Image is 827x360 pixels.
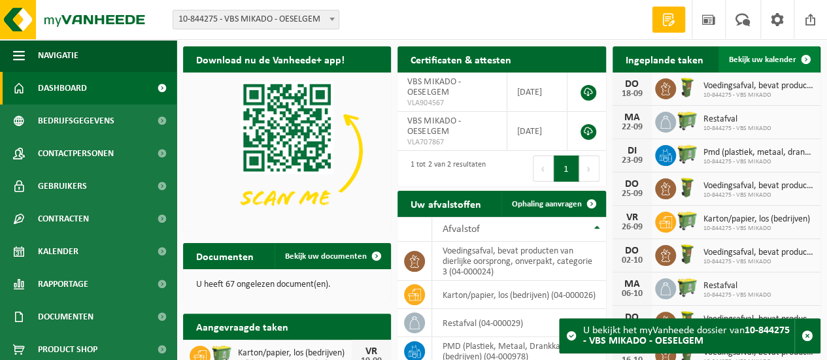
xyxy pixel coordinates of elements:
a: Ophaling aanvragen [501,191,605,217]
span: 10-844275 - VBS MIKADO [703,291,771,299]
img: WB-0060-HPE-GN-50 [676,76,698,99]
img: Download de VHEPlus App [183,73,391,229]
a: Bekijk uw documenten [275,243,390,269]
div: DO [619,246,645,256]
span: Restafval [703,114,771,125]
a: Bekijk uw kalender [718,46,819,73]
strong: 10-844275 - VBS MIKADO - OESELGEM [583,325,790,346]
div: DO [619,179,645,189]
div: 18-09 [619,90,645,99]
td: restafval (04-000029) [432,309,605,337]
span: Gebruikers [38,170,87,203]
span: 10-844275 - VBS MIKADO [703,225,810,233]
span: Ophaling aanvragen [512,200,582,208]
div: 23-09 [619,156,645,165]
td: voedingsafval, bevat producten van dierlijke oorsprong, onverpakt, categorie 3 (04-000024) [432,242,605,281]
div: 06-10 [619,289,645,299]
div: 02-10 [619,256,645,265]
span: 10-844275 - VBS MIKADO [703,258,814,266]
img: WB-0060-HPE-GN-50 [676,310,698,332]
h2: Download nu de Vanheede+ app! [183,46,358,72]
span: Karton/papier, los (bedrijven) [238,348,352,359]
h2: Aangevraagde taken [183,314,301,339]
span: Kalender [38,235,78,268]
span: 10-844275 - VBS MIKADO [703,91,814,99]
span: VBS MIKADO - OESELGEM [407,116,460,137]
div: 26-09 [619,223,645,232]
span: Bekijk uw documenten [285,252,367,261]
button: Previous [533,155,554,182]
span: Dashboard [38,72,87,105]
span: Voedingsafval, bevat producten van dierlijke oorsprong, onverpakt, categorie 3 [703,81,814,91]
div: 22-09 [619,123,645,132]
div: 25-09 [619,189,645,199]
span: VBS MIKADO - OESELGEM [407,77,460,97]
h2: Uw afvalstoffen [397,191,494,216]
img: WB-0060-HPE-GN-50 [676,176,698,199]
span: Afvalstof [442,224,479,235]
img: WB-0660-HPE-GN-50 [676,276,698,299]
span: 10-844275 - VBS MIKADO [703,191,814,199]
span: Bedrijfsgegevens [38,105,114,137]
span: Contactpersonen [38,137,114,170]
img: WB-0660-HPE-GN-50 [676,110,698,132]
div: MA [619,112,645,123]
td: karton/papier, los (bedrijven) (04-000026) [432,281,605,309]
td: [DATE] [507,73,567,112]
button: 1 [554,155,579,182]
td: [DATE] [507,112,567,151]
div: U bekijkt het myVanheede dossier van [583,319,794,353]
span: 10-844275 - VBS MIKADO - OESELGEM [173,10,339,29]
span: Documenten [38,301,93,333]
div: VR [619,212,645,223]
span: Voedingsafval, bevat producten van dierlijke oorsprong, onverpakt, categorie 3 [703,314,814,325]
span: VLA904567 [407,98,496,108]
div: MA [619,279,645,289]
h2: Certificaten & attesten [397,46,524,72]
img: WB-0660-HPE-GN-50 [676,143,698,165]
button: Next [579,155,599,182]
div: DO [619,79,645,90]
span: VLA707867 [407,137,496,148]
div: 1 tot 2 van 2 resultaten [404,154,485,183]
div: DI [619,146,645,156]
h2: Ingeplande taken [613,46,717,72]
span: Restafval [703,281,771,291]
p: U heeft 67 ongelezen document(en). [196,280,378,289]
span: Pmd (plastiek, metaal, drankkartons) (bedrijven) [703,148,814,158]
div: DO [619,312,645,323]
span: Rapportage [38,268,88,301]
span: 10-844275 - VBS MIKADO [703,125,771,133]
img: WB-0060-HPE-GN-50 [676,243,698,265]
span: Karton/papier, los (bedrijven) [703,214,810,225]
span: Voedingsafval, bevat producten van dierlijke oorsprong, onverpakt, categorie 3 [703,181,814,191]
h2: Documenten [183,243,267,269]
span: Voedingsafval, bevat producten van dierlijke oorsprong, onverpakt, categorie 3 [703,248,814,258]
img: WB-0660-HPE-GN-50 [676,210,698,232]
span: Bekijk uw kalender [729,56,796,64]
span: Contracten [38,203,89,235]
span: Navigatie [38,39,78,72]
span: 10-844275 - VBS MIKADO [703,158,814,166]
div: VR [358,346,384,357]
